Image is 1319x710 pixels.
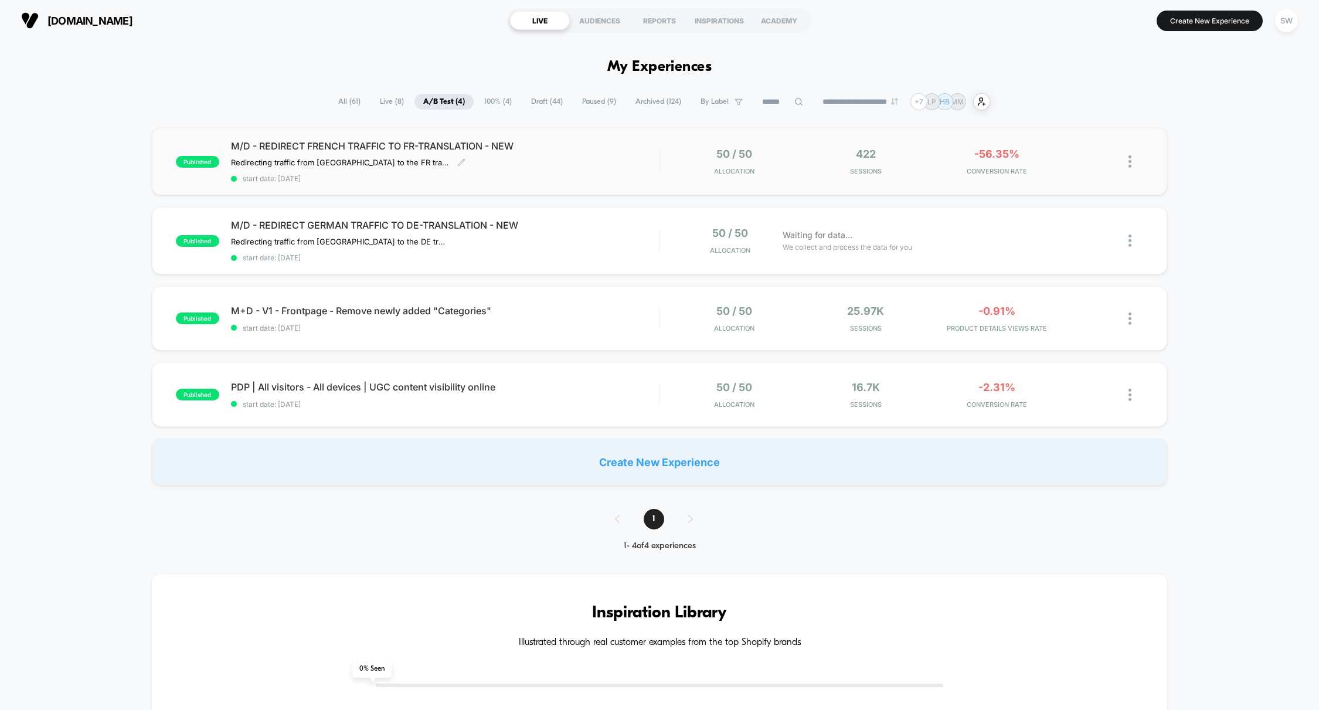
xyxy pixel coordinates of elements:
[231,140,659,152] span: M/D - REDIRECT FRENCH TRAFFIC TO FR-TRANSLATION - NEW
[231,305,659,317] span: M+D - V1 - Frontpage - Remove newly added "Categories"
[176,389,219,400] span: published
[231,253,659,262] span: start date: [DATE]
[231,381,659,393] span: PDP | All visitors - All devices | UGC content visibility online
[21,12,39,29] img: Visually logo
[714,400,754,409] span: Allocation
[783,229,852,242] span: Waiting for data...
[852,381,880,393] span: 16.7k
[371,94,413,110] span: Live ( 8 )
[570,11,630,30] div: AUDIENCES
[522,94,572,110] span: Draft ( 44 )
[1272,9,1301,33] button: SW
[644,509,664,529] span: 1
[187,637,1133,648] h4: Illustrated through real customer examples from the top Shopify brands
[176,156,219,168] span: published
[231,400,659,409] span: start date: [DATE]
[414,94,474,110] span: A/B Test ( 4 )
[1128,235,1131,247] img: close
[603,541,716,551] div: 1 - 4 of 4 experiences
[716,381,752,393] span: 50 / 50
[475,94,521,110] span: 100% ( 4 )
[1128,155,1131,168] img: close
[940,97,950,106] p: HB
[978,381,1015,393] span: -2.31%
[231,324,659,332] span: start date: [DATE]
[231,158,448,167] span: Redirecting traffic from [GEOGRAPHIC_DATA] to the FR translation of the website.
[783,242,912,253] span: We collect and process the data for you
[716,305,752,317] span: 50 / 50
[803,167,929,175] span: Sessions
[974,148,1019,160] span: -56.35%
[329,94,369,110] span: All ( 61 )
[1128,312,1131,325] img: close
[749,11,809,30] div: ACADEMY
[978,305,1015,317] span: -0.91%
[716,148,752,160] span: 50 / 50
[1157,11,1263,31] button: Create New Experience
[1128,389,1131,401] img: close
[856,148,876,160] span: 422
[714,324,754,332] span: Allocation
[710,246,750,254] span: Allocation
[934,324,1060,332] span: PRODUCT DETAILS VIEWS RATE
[352,660,392,678] span: 0 % Seen
[176,235,219,247] span: published
[712,227,748,239] span: 50 / 50
[891,98,898,105] img: end
[910,93,927,110] div: + 7
[231,174,659,183] span: start date: [DATE]
[607,59,712,76] h1: My Experiences
[803,400,929,409] span: Sessions
[803,324,929,332] span: Sessions
[701,97,729,106] span: By Label
[1275,9,1298,32] div: SW
[714,167,754,175] span: Allocation
[847,305,884,317] span: 25.97k
[510,11,570,30] div: LIVE
[18,11,136,30] button: [DOMAIN_NAME]
[573,94,625,110] span: Paused ( 9 )
[152,439,1168,485] div: Create New Experience
[627,94,690,110] span: Archived ( 124 )
[689,11,749,30] div: INSPIRATIONS
[231,237,448,246] span: Redirecting traffic from [GEOGRAPHIC_DATA] to the DE translation of the website.
[934,400,1060,409] span: CONVERSION RATE
[187,604,1133,623] h3: Inspiration Library
[630,11,689,30] div: REPORTS
[47,15,132,27] span: [DOMAIN_NAME]
[176,312,219,324] span: published
[927,97,936,106] p: LP
[951,97,964,106] p: MM
[934,167,1060,175] span: CONVERSION RATE
[231,219,659,231] span: M/D - REDIRECT GERMAN TRAFFIC TO DE-TRANSLATION - NEW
